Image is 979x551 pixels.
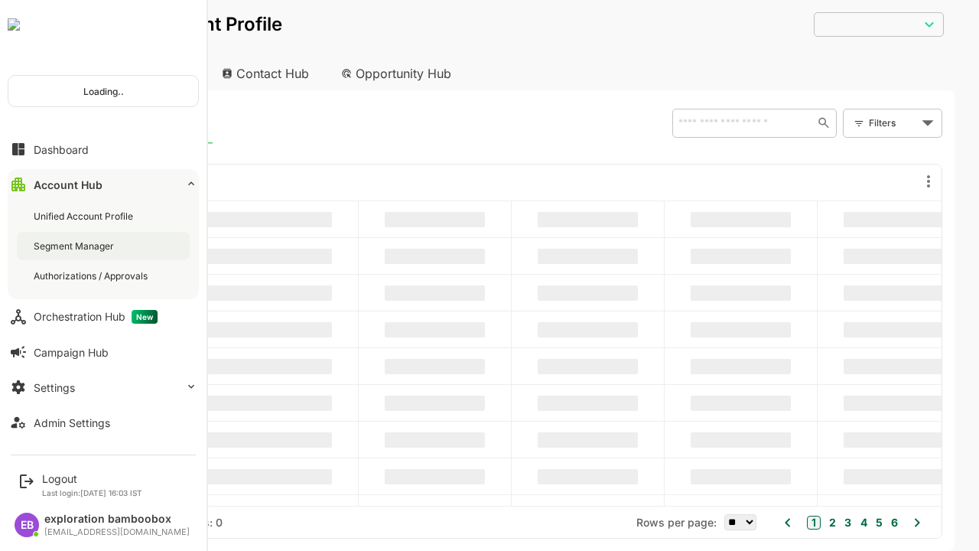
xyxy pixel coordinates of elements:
[34,210,136,223] div: Unified Account Profile
[8,337,199,367] button: Campaign Hub
[814,107,889,139] div: Filters
[34,310,158,324] div: Orchestration Hub
[42,472,142,485] div: Logout
[760,11,890,37] div: ​
[34,381,75,394] div: Settings
[8,372,199,403] button: Settings
[34,416,110,429] div: Admin Settings
[44,513,190,526] div: exploration bamboobox
[156,57,269,90] div: Contact Hub
[787,514,798,531] button: 3
[753,516,767,530] button: 1
[275,57,411,90] div: Opportunity Hub
[8,169,199,200] button: Account Hub
[24,57,150,90] div: Account Hub
[8,407,199,438] button: Admin Settings
[54,116,141,135] span: Known accounts you’ve identified to target - imported from CRM, Offline upload, or promoted from ...
[8,18,20,31] img: undefinedjpg
[583,516,663,529] span: Rows per page:
[8,302,199,332] button: Orchestration HubNew
[772,514,782,531] button: 2
[815,115,864,131] div: Filters
[24,15,229,34] p: Unified Account Profile
[803,514,814,531] button: 4
[834,514,844,531] button: 6
[8,134,199,165] button: Dashboard
[132,310,158,324] span: New
[34,269,151,282] div: Authorizations / Approvals
[34,178,102,191] div: Account Hub
[34,346,109,359] div: Campaign Hub
[8,76,198,106] div: Loading..
[34,143,89,156] div: Dashboard
[42,488,142,497] p: Last login: [DATE] 16:03 IST
[44,527,190,537] div: [EMAIL_ADDRESS][DOMAIN_NAME]
[46,516,169,529] div: Total Rows: -- | Rows: 0
[15,513,39,537] div: EB
[34,240,117,253] div: Segment Manager
[818,514,829,531] button: 5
